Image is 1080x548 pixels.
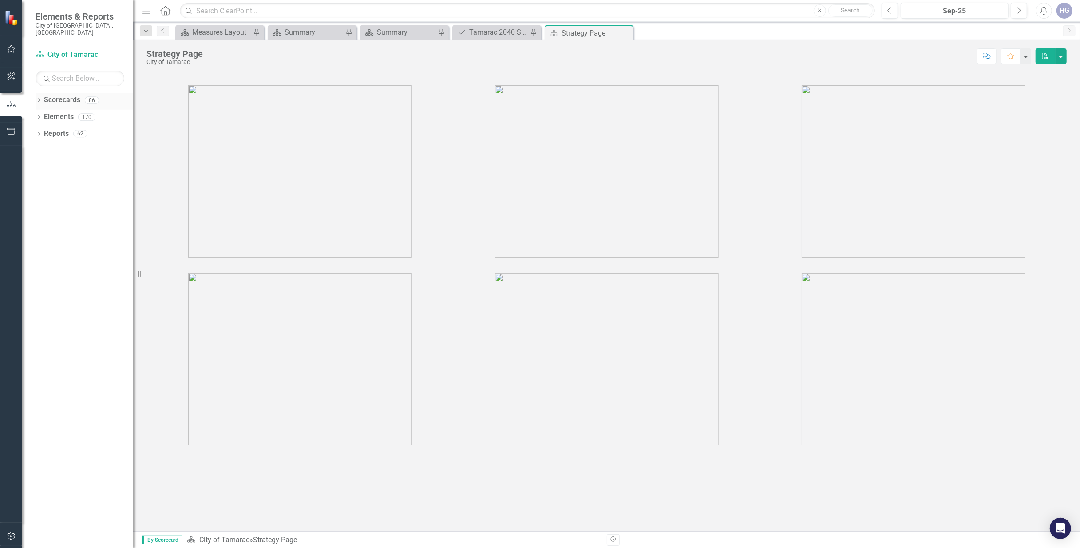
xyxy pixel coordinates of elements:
img: tamarac6%20v2.png [802,273,1025,445]
button: HG [1056,3,1072,19]
div: Strategy Page [253,536,297,544]
img: tamarac2%20v3.png [495,85,719,258]
div: Summary [377,27,435,38]
a: City of Tamarac [36,50,124,60]
img: tamarac4%20v2.png [188,273,412,445]
img: tamarac3%20v3.png [802,85,1025,258]
span: By Scorecard [142,536,182,544]
a: Scorecards [44,95,80,105]
div: Tamarac 2040 Strategic Plan - Departmental Action Plan [469,27,528,38]
div: Summary [285,27,343,38]
div: 62 [73,130,87,138]
img: tamarac5%20v2.png [495,273,719,445]
button: Search [828,4,873,17]
a: Tamarac 2040 Strategic Plan - Departmental Action Plan [455,27,528,38]
small: City of [GEOGRAPHIC_DATA], [GEOGRAPHIC_DATA] [36,22,124,36]
div: Strategy Page [562,28,631,39]
a: Measures Layout [178,27,251,38]
div: 86 [85,96,99,104]
div: Sep-25 [904,6,1005,16]
div: City of Tamarac [146,59,203,65]
a: Reports [44,129,69,139]
div: Strategy Page [146,49,203,59]
button: Sep-25 [901,3,1009,19]
input: Search ClearPoint... [180,3,875,19]
img: tamarac1%20v3.png [188,85,412,258]
div: Open Intercom Messenger [1050,518,1071,539]
a: Summary [270,27,343,38]
span: Search [841,7,860,14]
div: 170 [78,113,95,121]
img: ClearPoint Strategy [4,10,20,26]
div: Measures Layout [192,27,251,38]
a: Summary [362,27,435,38]
div: » [187,535,600,545]
input: Search Below... [36,71,124,86]
a: Elements [44,112,74,122]
span: Elements & Reports [36,11,124,22]
a: City of Tamarac [199,536,249,544]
